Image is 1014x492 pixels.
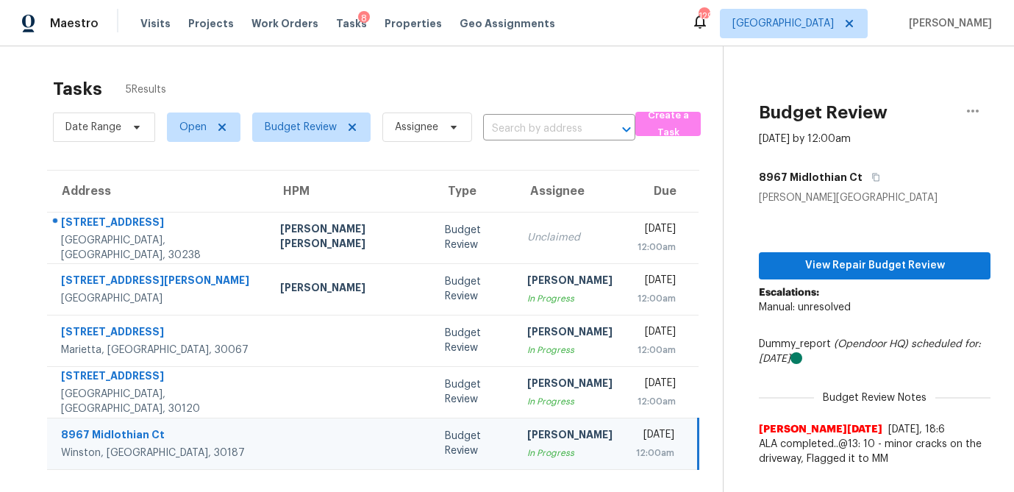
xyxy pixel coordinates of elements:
[336,18,367,29] span: Tasks
[527,394,613,409] div: In Progress
[527,376,613,394] div: [PERSON_NAME]
[636,240,676,254] div: 12:00am
[636,394,676,409] div: 12:00am
[385,16,442,31] span: Properties
[140,16,171,31] span: Visits
[624,171,699,212] th: Due
[759,252,990,279] button: View Repair Budget Review
[61,215,257,233] div: [STREET_ADDRESS]
[814,391,935,405] span: Budget Review Notes
[643,107,693,141] span: Create a Task
[834,339,908,349] i: (Opendoor HQ)
[699,9,709,24] div: 129
[50,16,99,31] span: Maestro
[445,274,504,304] div: Budget Review
[527,230,613,245] div: Unclaimed
[265,120,337,135] span: Budget Review
[527,446,613,460] div: In Progress
[188,16,234,31] span: Projects
[445,429,504,458] div: Budget Review
[759,422,882,437] span: [PERSON_NAME][DATE]
[53,82,102,96] h2: Tasks
[616,119,637,140] button: Open
[280,221,421,254] div: [PERSON_NAME] [PERSON_NAME]
[61,343,257,357] div: Marietta, [GEOGRAPHIC_DATA], 30067
[863,164,882,190] button: Copy Address
[759,437,990,466] span: ALA completed..@13: 10 - minor cracks on the driveway, Flagged it to MM
[527,291,613,306] div: In Progress
[759,339,981,364] i: scheduled for: [DATE]
[268,171,433,212] th: HPM
[460,16,555,31] span: Geo Assignments
[61,233,257,263] div: [GEOGRAPHIC_DATA], [GEOGRAPHIC_DATA], 30238
[61,387,257,416] div: [GEOGRAPHIC_DATA], [GEOGRAPHIC_DATA], 30120
[759,105,888,120] h2: Budget Review
[732,16,834,31] span: [GEOGRAPHIC_DATA]
[759,132,851,146] div: [DATE] by 12:00am
[515,171,624,212] th: Assignee
[636,343,676,357] div: 12:00am
[636,324,676,343] div: [DATE]
[358,11,370,26] div: 8
[759,190,990,205] div: [PERSON_NAME][GEOGRAPHIC_DATA]
[636,273,676,291] div: [DATE]
[636,221,676,240] div: [DATE]
[395,120,438,135] span: Assignee
[636,446,674,460] div: 12:00am
[179,120,207,135] span: Open
[47,171,268,212] th: Address
[636,376,676,394] div: [DATE]
[759,302,851,313] span: Manual: unresolved
[759,337,990,366] div: Dummy_report
[527,273,613,291] div: [PERSON_NAME]
[759,170,863,185] h5: 8967 Midlothian Ct
[61,291,257,306] div: [GEOGRAPHIC_DATA]
[636,291,676,306] div: 12:00am
[771,257,979,275] span: View Repair Budget Review
[636,427,674,446] div: [DATE]
[280,280,421,299] div: [PERSON_NAME]
[888,424,945,435] span: [DATE], 18:6
[445,377,504,407] div: Budget Review
[126,82,166,97] span: 5 Results
[635,112,701,136] button: Create a Task
[759,288,819,298] b: Escalations:
[61,427,257,446] div: 8967 Midlothian Ct
[483,118,594,140] input: Search by address
[445,223,504,252] div: Budget Review
[61,446,257,460] div: Winston, [GEOGRAPHIC_DATA], 30187
[903,16,992,31] span: [PERSON_NAME]
[61,368,257,387] div: [STREET_ADDRESS]
[251,16,318,31] span: Work Orders
[61,273,257,291] div: [STREET_ADDRESS][PERSON_NAME]
[65,120,121,135] span: Date Range
[527,427,613,446] div: [PERSON_NAME]
[527,343,613,357] div: In Progress
[433,171,515,212] th: Type
[445,326,504,355] div: Budget Review
[61,324,257,343] div: [STREET_ADDRESS]
[527,324,613,343] div: [PERSON_NAME]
